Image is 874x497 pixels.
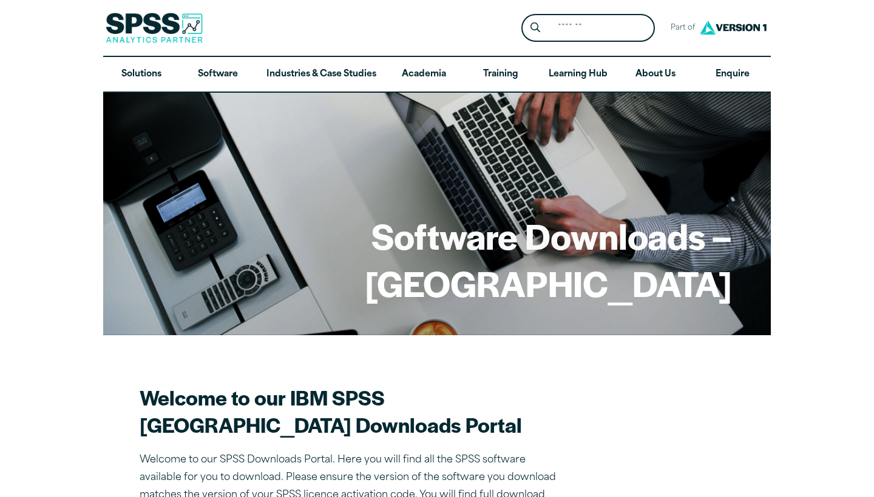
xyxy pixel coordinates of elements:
[617,57,694,92] a: About Us
[103,57,180,92] a: Solutions
[462,57,539,92] a: Training
[694,57,771,92] a: Enquire
[530,22,540,33] svg: Search magnifying glass icon
[524,17,547,39] button: Search magnifying glass icon
[697,16,770,39] img: Version1 Logo
[142,212,732,306] h1: Software Downloads – [GEOGRAPHIC_DATA]
[665,19,697,37] span: Part of
[521,14,655,42] form: Site Header Search Form
[257,57,386,92] a: Industries & Case Studies
[140,384,564,438] h2: Welcome to our IBM SPSS [GEOGRAPHIC_DATA] Downloads Portal
[539,57,617,92] a: Learning Hub
[180,57,256,92] a: Software
[106,13,203,43] img: SPSS Analytics Partner
[386,57,462,92] a: Academia
[103,57,771,92] nav: Desktop version of site main menu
